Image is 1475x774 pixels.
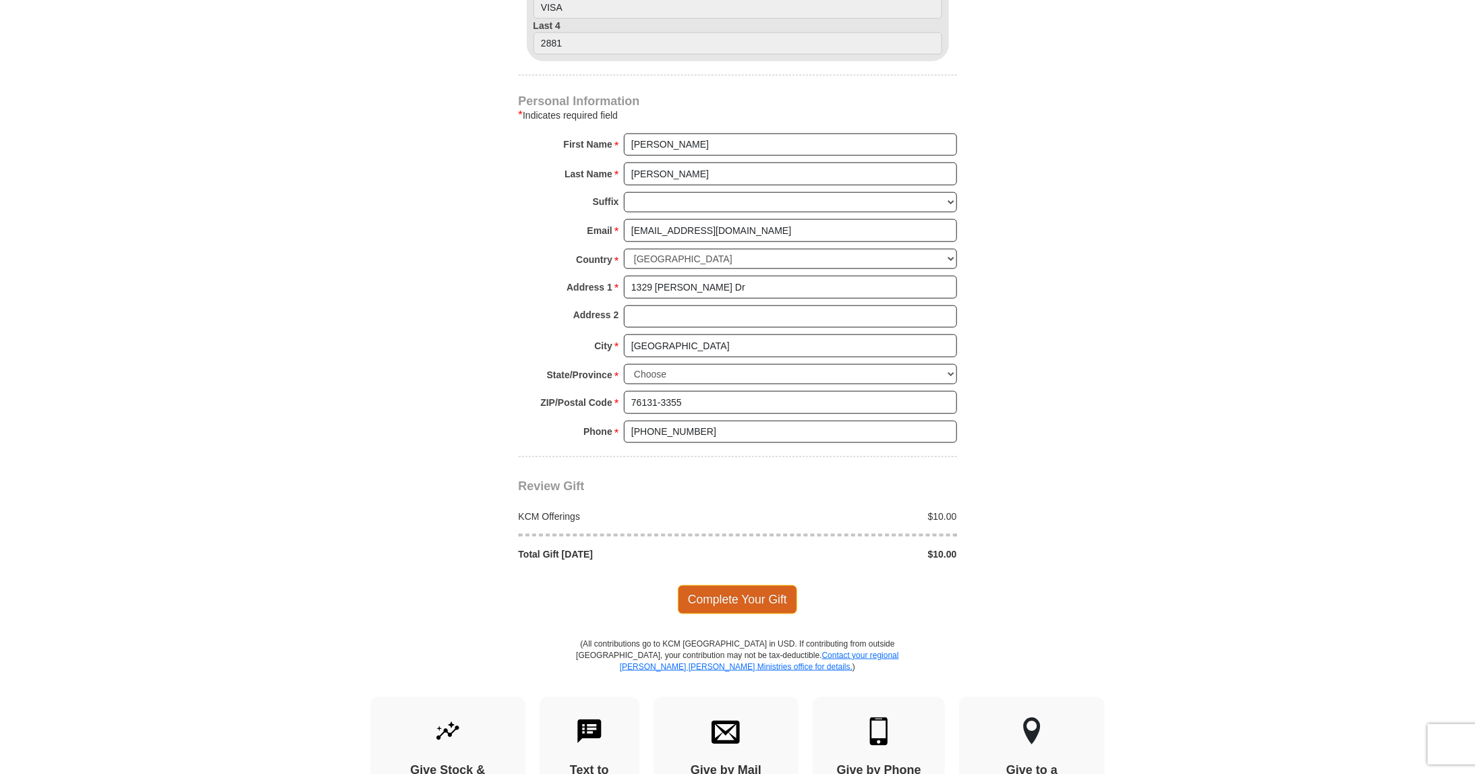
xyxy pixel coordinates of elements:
img: envelope.svg [712,717,740,746]
strong: Address 1 [567,278,612,297]
strong: ZIP/Postal Code [540,393,612,412]
strong: Suffix [593,192,619,211]
strong: Last Name [565,165,612,183]
span: Complete Your Gift [678,585,797,614]
div: $10.00 [738,510,964,523]
img: text-to-give.svg [575,717,604,746]
img: give-by-stock.svg [434,717,462,746]
strong: Address 2 [573,305,619,324]
label: Last 4 [533,19,942,55]
div: $10.00 [738,547,964,561]
input: Last 4 [533,32,942,55]
div: KCM Offerings [511,510,738,523]
strong: Email [587,221,612,240]
div: Indicates required field [519,107,957,123]
div: Total Gift [DATE] [511,547,738,561]
h4: Personal Information [519,96,957,107]
img: mobile.svg [865,717,893,746]
strong: City [594,336,612,355]
strong: Country [576,250,612,269]
a: Contact your regional [PERSON_NAME] [PERSON_NAME] Ministries office for details. [620,651,899,672]
img: other-region [1022,717,1041,746]
p: (All contributions go to KCM [GEOGRAPHIC_DATA] in USD. If contributing from outside [GEOGRAPHIC_D... [576,638,900,697]
span: Review Gift [519,479,585,493]
strong: Phone [583,422,612,441]
strong: State/Province [547,365,612,384]
strong: First Name [564,135,612,154]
